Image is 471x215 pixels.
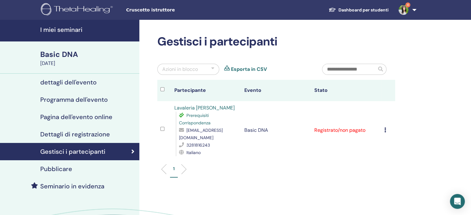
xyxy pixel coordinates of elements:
[241,80,311,101] th: Evento
[40,148,105,155] h4: Gestisci i partecipanti
[40,26,136,33] h4: I miei seminari
[329,7,336,12] img: graduation-cap-white.svg
[450,194,465,209] div: Open Intercom Messenger
[171,80,241,101] th: Partecipante
[40,49,136,60] div: Basic DNA
[173,166,175,172] p: 1
[157,35,395,49] h2: Gestisci i partecipanti
[40,165,72,173] h4: Pubblicare
[186,142,210,148] span: 3281816243
[241,101,311,159] td: Basic DNA
[40,96,108,103] h4: Programma dell'evento
[405,2,410,7] span: 4
[186,150,201,155] span: Italiano
[324,4,394,16] a: Dashboard per studenti
[40,183,104,190] h4: Seminario in evidenza
[37,49,139,67] a: Basic DNA[DATE]
[126,7,219,13] span: Cruscotto istruttore
[311,80,381,101] th: Stato
[40,60,136,67] div: [DATE]
[399,5,408,15] img: default.jpg
[174,105,235,111] a: Lavaleria [PERSON_NAME]
[40,79,97,86] h4: dettagli dell'evento
[40,131,110,138] h4: Dettagli di registrazione
[179,113,211,126] span: Prerequisiti Corrispondenza
[231,66,267,73] a: Esporta in CSV
[162,66,198,73] div: Azioni in blocco
[40,113,112,121] h4: Pagina dell'evento online
[179,127,223,140] span: [EMAIL_ADDRESS][DOMAIN_NAME]
[41,3,115,17] img: logo.png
